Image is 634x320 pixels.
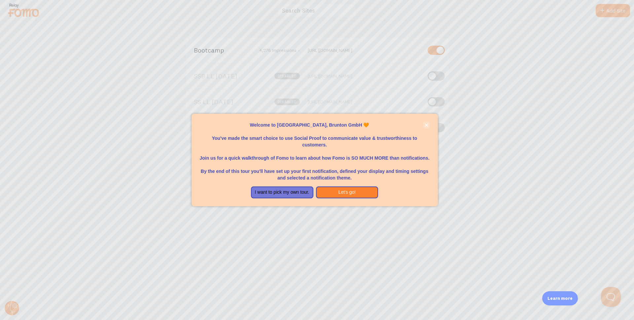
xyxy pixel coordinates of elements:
[251,186,313,198] button: I want to pick my own tour.
[547,295,573,301] p: Learn more
[199,161,430,181] p: By the end of this tour you'll have set up your first notification, defined your display and timi...
[316,186,378,198] button: Let's go!
[199,122,430,128] p: Welcome to [GEOGRAPHIC_DATA], Brunton GmbH 🧡
[199,128,430,148] p: You've made the smart choice to use Social Proof to communicate value & trustworthiness to custom...
[199,148,430,161] p: Join us for a quick walkthrough of Fomo to learn about how Fomo is SO MUCH MORE than notifications.
[542,291,578,305] div: Learn more
[192,114,438,206] div: Welcome to Fomo, Brunton GmbH 🧡You&amp;#39;ve made the smart choice to use Social Proof to commun...
[423,122,430,129] button: close,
